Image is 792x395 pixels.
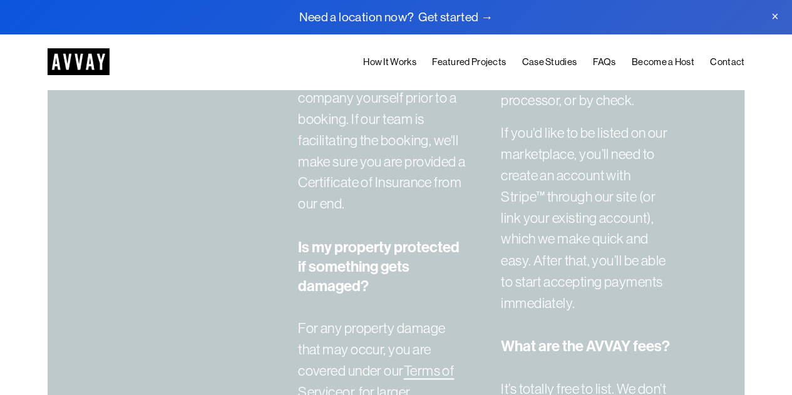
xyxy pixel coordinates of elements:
h4: What are the AVVAY fees? [501,336,672,356]
a: Case Studies [522,54,577,70]
a: Featured Projects [432,54,506,70]
a: Become a Host [632,54,694,70]
a: How It Works [363,54,416,70]
p: If you'd like to be listed on our marketplace, you’ll need to create an account with Stripe™ thro... [501,123,672,313]
h4: Is my property protected if something gets damaged? [298,237,469,295]
a: FAQs [592,54,615,70]
a: Contact [710,54,744,70]
img: AVVAY - The First Nationwide Location Scouting Co. [48,48,110,75]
